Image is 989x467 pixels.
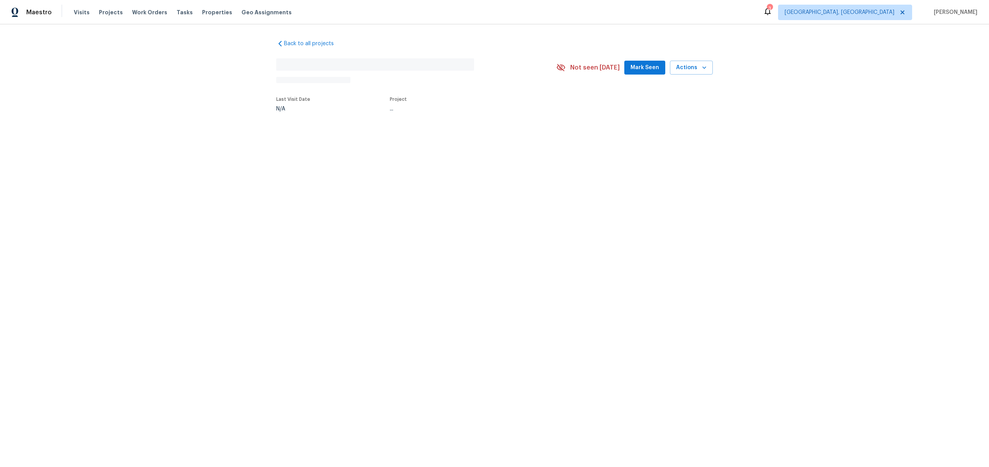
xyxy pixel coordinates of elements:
[132,8,167,16] span: Work Orders
[676,63,707,73] span: Actions
[276,106,310,112] div: N/A
[99,8,123,16] span: Projects
[390,97,407,102] span: Project
[241,8,292,16] span: Geo Assignments
[26,8,52,16] span: Maestro
[202,8,232,16] span: Properties
[570,64,620,71] span: Not seen [DATE]
[276,40,350,48] a: Back to all projects
[931,8,977,16] span: [PERSON_NAME]
[624,61,665,75] button: Mark Seen
[767,5,772,12] div: 3
[670,61,713,75] button: Actions
[785,8,894,16] span: [GEOGRAPHIC_DATA], [GEOGRAPHIC_DATA]
[390,106,538,112] div: ...
[630,63,659,73] span: Mark Seen
[276,97,310,102] span: Last Visit Date
[177,10,193,15] span: Tasks
[74,8,90,16] span: Visits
